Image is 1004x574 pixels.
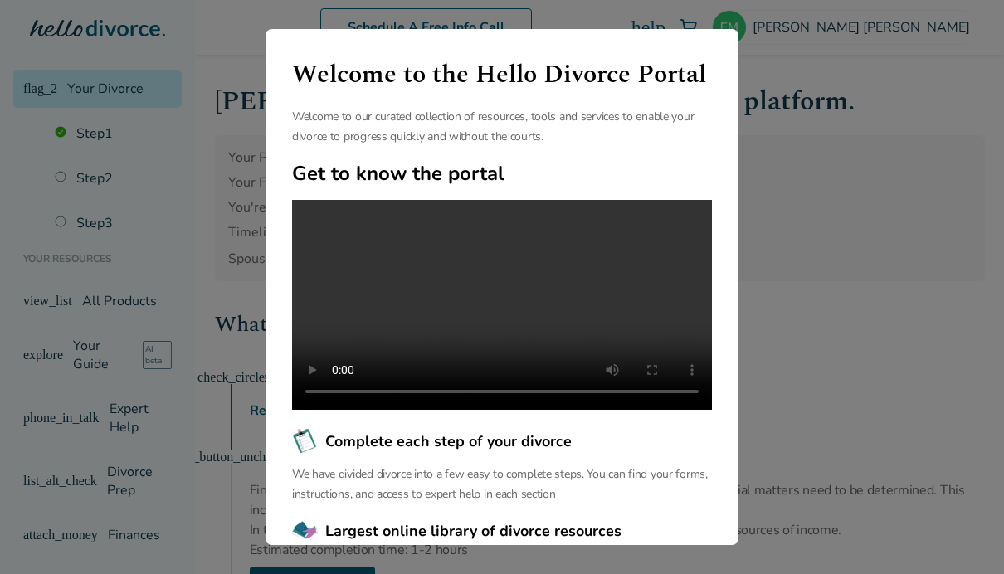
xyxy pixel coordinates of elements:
[292,465,712,504] p: We have divided divorce into a few easy to complete steps. You can find your forms, instructions,...
[325,520,621,542] span: Largest online library of divorce resources
[921,494,1004,574] iframe: Chat Widget
[292,160,712,187] h2: Get to know the portal
[292,428,319,455] img: Complete each step of your divorce
[292,56,712,94] h1: Welcome to the Hello Divorce Portal
[292,107,712,147] p: Welcome to our curated collection of resources, tools and services to enable your divorce to prog...
[325,430,572,452] span: Complete each step of your divorce
[292,518,319,544] img: Largest online library of divorce resources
